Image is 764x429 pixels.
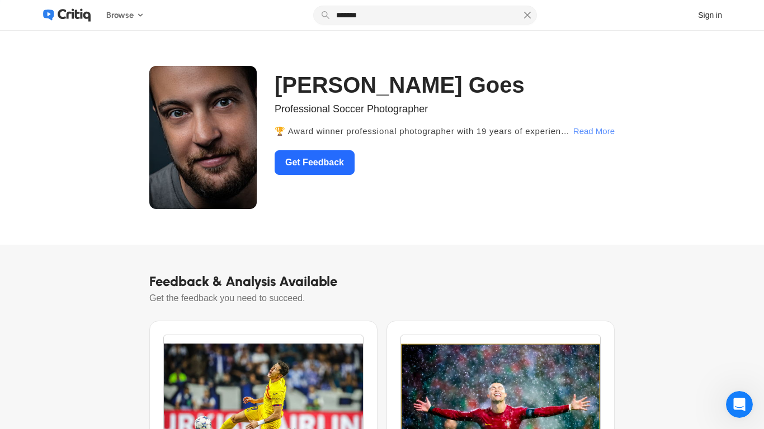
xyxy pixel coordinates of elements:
span: 🏆 Award winner professional photographer with 19 years of experience working with sports for the ... [275,125,573,138]
span: Feedback & Analysis Available [149,271,615,292]
div: Sign in [698,9,722,21]
span: Browse [106,9,134,22]
img: File [149,66,257,209]
span: Professional Soccer Photographer [275,102,586,117]
iframe: Intercom live chat [726,391,753,418]
span: Get the feedback you need to succeed. [149,292,615,312]
span: [PERSON_NAME] Goes [275,68,525,102]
